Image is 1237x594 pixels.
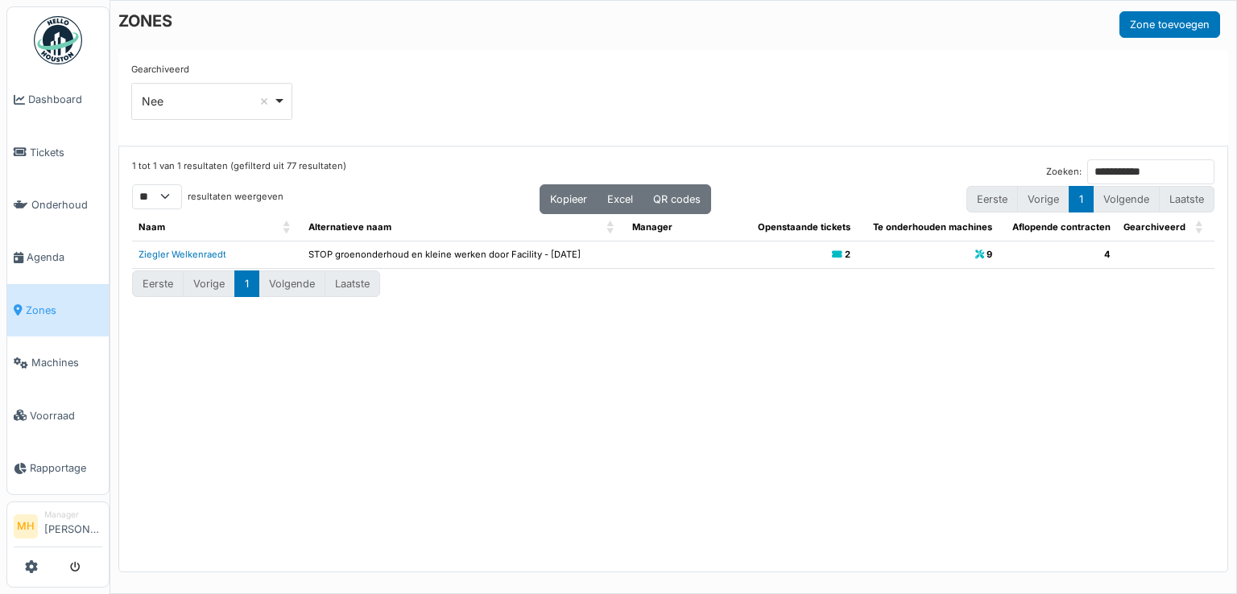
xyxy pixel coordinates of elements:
[653,193,701,205] span: QR codes
[1123,221,1185,233] span: Gearchiveerd
[7,126,109,178] a: Tickets
[118,11,172,31] h6: ZONES
[30,408,102,423] span: Voorraad
[26,303,102,318] span: Zones
[30,145,102,160] span: Tickets
[14,514,38,538] li: MH
[142,93,273,109] div: Nee
[987,249,992,260] b: 9
[758,221,850,233] span: Openstaande tickets
[14,509,102,547] a: MH Manager[PERSON_NAME]
[44,509,102,521] div: Manager
[34,16,82,64] img: Badge_color-CXgf-gQk.svg
[31,355,102,370] span: Machines
[643,184,711,214] button: QR codes
[139,221,165,233] span: Naam
[1104,249,1111,260] b: 4
[1069,186,1094,212] button: 1
[188,190,283,204] label: resultaten weergeven
[7,231,109,283] a: Agenda
[606,214,616,241] span: Alternatieve naam: Activate to sort
[597,184,643,214] button: Excel
[30,460,102,476] span: Rapportage
[607,193,633,205] span: Excel
[550,193,587,205] span: Kopieer
[256,93,272,109] button: Remove item: 'false'
[302,241,626,268] td: STOP groenonderhoud en kleine werken door Facility - [DATE]
[131,63,189,76] label: Gearchiveerd
[632,221,672,233] span: Manager
[132,270,380,297] nav: pagination
[27,250,102,265] span: Agenda
[234,270,259,297] button: 1
[845,249,850,260] b: 2
[283,214,292,241] span: Naam: Activate to sort
[7,284,109,336] a: Zones
[44,509,102,543] li: [PERSON_NAME]
[7,179,109,231] a: Onderhoud
[132,159,346,184] div: 1 tot 1 van 1 resultaten (gefilterd uit 77 resultaten)
[7,389,109,441] a: Voorraad
[308,221,391,233] span: Alternatieve naam
[31,197,102,212] span: Onderhoud
[1046,165,1082,179] label: Zoeken:
[7,442,109,494] a: Rapportage
[1012,221,1111,233] span: Aflopende contracten
[7,336,109,389] a: Machines
[1119,11,1220,38] button: Zone toevoegen
[139,249,226,260] a: Ziegler Welkenraedt
[540,184,598,214] button: Kopieer
[873,221,992,233] span: Te onderhouden machines
[28,92,102,107] span: Dashboard
[7,73,109,126] a: Dashboard
[1195,214,1205,241] span: Gearchiveerd: Activate to sort
[966,186,1214,212] nav: pagination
